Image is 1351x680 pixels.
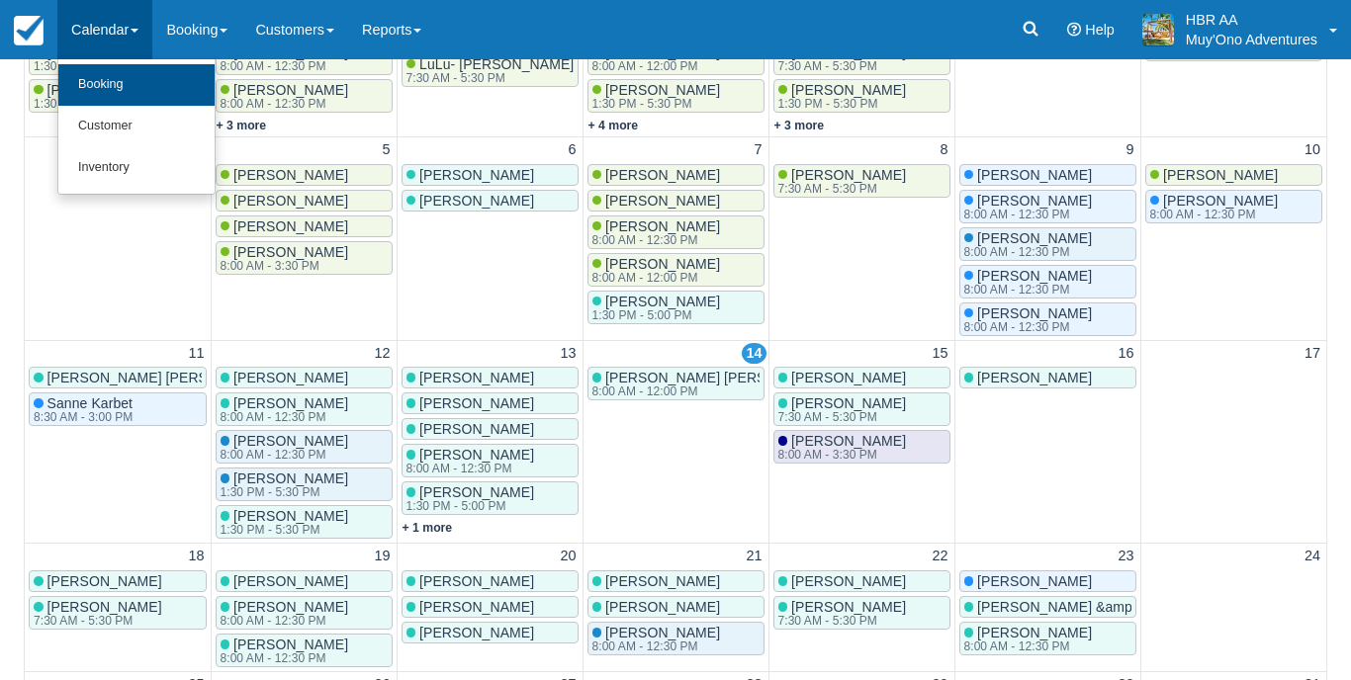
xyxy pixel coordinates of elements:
[233,218,348,234] span: [PERSON_NAME]
[402,418,579,440] a: [PERSON_NAME]
[29,570,207,592] a: [PERSON_NAME]
[977,573,1092,589] span: [PERSON_NAME]
[964,640,1089,652] div: 8:00 AM - 12:30 PM
[959,596,1136,618] a: [PERSON_NAME] &amp; [PERSON_NAME]
[402,53,579,87] a: LuLu- [PERSON_NAME]7:30 AM - 5:30 PM
[29,79,207,113] a: [PERSON_NAME]1:30 PM - 5:00 PM
[402,444,579,477] a: [PERSON_NAME]8:00 AM - 12:30 PM
[47,370,281,385] span: [PERSON_NAME] [PERSON_NAME]
[221,615,345,627] div: 8:00 AM - 12:30 PM
[58,64,215,106] a: Booking
[370,546,394,567] a: 19
[216,467,393,501] a: [PERSON_NAME]1:30 PM - 5:30 PM
[1301,139,1324,161] a: 10
[587,367,765,400] a: [PERSON_NAME] [PERSON_NAME]8:00 AM - 12:00 PM
[773,430,950,464] a: [PERSON_NAME]8:00 AM - 3:30 PM
[184,546,208,567] a: 18
[959,190,1136,223] a: [PERSON_NAME]8:00 AM - 12:30 PM
[1145,190,1323,223] a: [PERSON_NAME]8:00 AM - 12:30 PM
[1301,546,1324,567] a: 24
[964,209,1089,220] div: 8:00 AM - 12:30 PM
[216,215,393,237] a: [PERSON_NAME]
[406,500,531,512] div: 1:30 PM - 5:00 PM
[587,253,765,287] a: [PERSON_NAME]8:00 AM - 12:00 PM
[778,183,903,195] div: 7:30 AM - 5:30 PM
[605,256,720,272] span: [PERSON_NAME]
[1150,209,1275,220] div: 8:00 AM - 12:30 PM
[977,167,1092,183] span: [PERSON_NAME]
[959,265,1136,298] a: [PERSON_NAME]8:00 AM - 12:30 PM
[592,234,717,246] div: 8:00 AM - 12:30 PM
[774,119,825,132] a: + 3 more
[605,167,720,183] span: [PERSON_NAME]
[791,167,906,183] span: [PERSON_NAME]
[419,56,574,72] span: LuLu- [PERSON_NAME]
[1114,343,1137,365] a: 16
[29,367,207,388] a: [PERSON_NAME] [PERSON_NAME]
[556,546,580,567] a: 20
[233,470,348,486] span: [PERSON_NAME]
[605,82,720,98] span: [PERSON_NAME]
[592,385,836,397] div: 8:00 AM - 12:00 PM
[964,321,1089,333] div: 8:00 AM - 12:30 PM
[605,573,720,589] span: [PERSON_NAME]
[57,59,216,195] ul: Calendar
[959,367,1136,388] a: [PERSON_NAME]
[221,60,345,72] div: 8:00 AM - 12:30 PM
[1142,14,1174,45] img: A20
[605,599,720,615] span: [PERSON_NAME]
[34,615,158,627] div: 7:30 AM - 5:30 PM
[216,79,393,113] a: [PERSON_NAME]8:00 AM - 12:30 PM
[778,98,903,110] div: 1:30 PM - 5:30 PM
[1163,167,1278,183] span: [PERSON_NAME]
[592,60,717,72] div: 8:00 AM - 12:00 PM
[233,433,348,449] span: [PERSON_NAME]
[216,634,393,667] a: [PERSON_NAME]8:00 AM - 12:30 PM
[791,599,906,615] span: [PERSON_NAME]
[402,596,579,618] a: [PERSON_NAME]
[1186,10,1317,30] p: HBR AA
[605,218,720,234] span: [PERSON_NAME]
[216,430,393,464] a: [PERSON_NAME]8:00 AM - 12:30 PM
[1186,30,1317,49] p: Muy'Ono Adventures
[233,370,348,385] span: [PERSON_NAME]
[556,343,580,365] a: 13
[233,637,348,652] span: [PERSON_NAME]
[605,294,720,309] span: [PERSON_NAME]
[47,395,133,411] span: Sanne Karbet
[1163,193,1278,209] span: [PERSON_NAME]
[587,291,765,324] a: [PERSON_NAME]1:30 PM - 5:00 PM
[977,305,1092,321] span: [PERSON_NAME]
[184,343,208,365] a: 11
[419,193,534,209] span: [PERSON_NAME]
[47,573,162,589] span: [PERSON_NAME]
[778,411,903,423] div: 7:30 AM - 5:30 PM
[217,119,267,132] a: + 3 more
[959,227,1136,261] a: [PERSON_NAME]8:00 AM - 12:30 PM
[773,164,950,198] a: [PERSON_NAME]7:30 AM - 5:30 PM
[605,193,720,209] span: [PERSON_NAME]
[216,190,393,212] a: [PERSON_NAME]
[778,60,903,72] div: 7:30 AM - 5:30 PM
[936,139,951,161] a: 8
[402,164,579,186] a: [PERSON_NAME]
[14,16,44,45] img: checkfront-main-nav-mini-logo.png
[742,546,766,567] a: 21
[221,260,345,272] div: 8:00 AM - 3:30 PM
[419,395,534,411] span: [PERSON_NAME]
[402,481,579,515] a: [PERSON_NAME]1:30 PM - 5:00 PM
[587,164,765,186] a: [PERSON_NAME]
[29,392,207,426] a: Sanne Karbet8:30 AM - 3:00 PM
[592,640,717,652] div: 8:00 AM - 12:30 PM
[221,486,345,498] div: 1:30 PM - 5:30 PM
[419,447,534,463] span: [PERSON_NAME]
[1301,343,1324,365] a: 17
[959,164,1136,186] a: [PERSON_NAME]
[216,392,393,426] a: [PERSON_NAME]8:00 AM - 12:30 PM
[587,570,765,592] a: [PERSON_NAME]
[403,521,453,535] a: + 1 more
[58,106,215,147] a: Customer
[791,370,906,385] span: [PERSON_NAME]
[402,622,579,643] a: [PERSON_NAME]
[402,367,579,388] a: [PERSON_NAME]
